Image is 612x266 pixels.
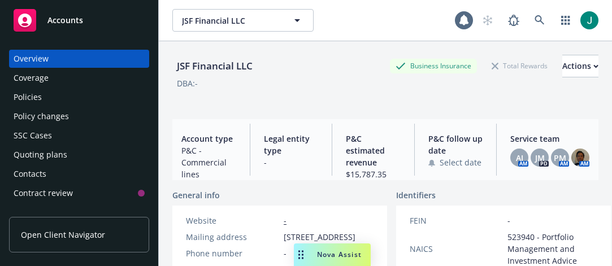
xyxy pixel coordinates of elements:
[21,229,105,241] span: Open Client Navigator
[9,5,149,36] a: Accounts
[294,243,371,266] button: Nova Assist
[186,231,279,243] div: Mailing address
[264,133,319,156] span: Legal entity type
[172,9,314,32] button: JSF Financial LLC
[9,88,149,106] a: Policies
[410,215,503,226] div: FEIN
[554,9,577,32] a: Switch app
[9,50,149,68] a: Overview
[9,184,149,202] a: Contract review
[14,146,67,164] div: Quoting plans
[528,9,551,32] a: Search
[47,16,83,25] span: Accounts
[346,168,401,180] span: $15,787.35
[571,149,589,167] img: photo
[410,243,503,255] div: NAICS
[9,165,149,183] a: Contacts
[9,127,149,145] a: SSC Cases
[510,133,589,145] span: Service team
[181,145,236,180] span: P&C - Commercial lines
[182,15,280,27] span: JSF Financial LLC
[428,133,483,156] span: P&C follow up date
[186,215,279,226] div: Website
[580,11,598,29] img: photo
[516,152,523,164] span: AJ
[181,133,236,145] span: Account type
[317,250,362,259] span: Nova Assist
[294,243,308,266] div: Drag to move
[486,59,553,73] div: Total Rewards
[264,156,319,168] span: -
[9,203,149,221] a: Coverage gap analysis
[507,215,510,226] span: -
[14,165,46,183] div: Contacts
[14,203,98,221] div: Coverage gap analysis
[14,69,49,87] div: Coverage
[554,152,566,164] span: PM
[346,133,401,168] span: P&C estimated revenue
[177,77,198,89] div: DBA: -
[535,152,545,164] span: JM
[9,69,149,87] a: Coverage
[284,215,287,226] a: -
[14,50,49,68] div: Overview
[390,59,477,73] div: Business Insurance
[502,9,525,32] a: Report a Bug
[14,88,42,106] div: Policies
[9,107,149,125] a: Policy changes
[284,247,287,259] span: -
[172,189,220,201] span: General info
[9,146,149,164] a: Quoting plans
[476,9,499,32] a: Start snowing
[440,156,481,168] span: Select date
[284,231,355,243] span: [STREET_ADDRESS]
[186,247,279,259] div: Phone number
[172,59,257,73] div: JSF Financial LLC
[562,55,598,77] button: Actions
[14,127,52,145] div: SSC Cases
[14,184,73,202] div: Contract review
[396,189,436,201] span: Identifiers
[14,107,69,125] div: Policy changes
